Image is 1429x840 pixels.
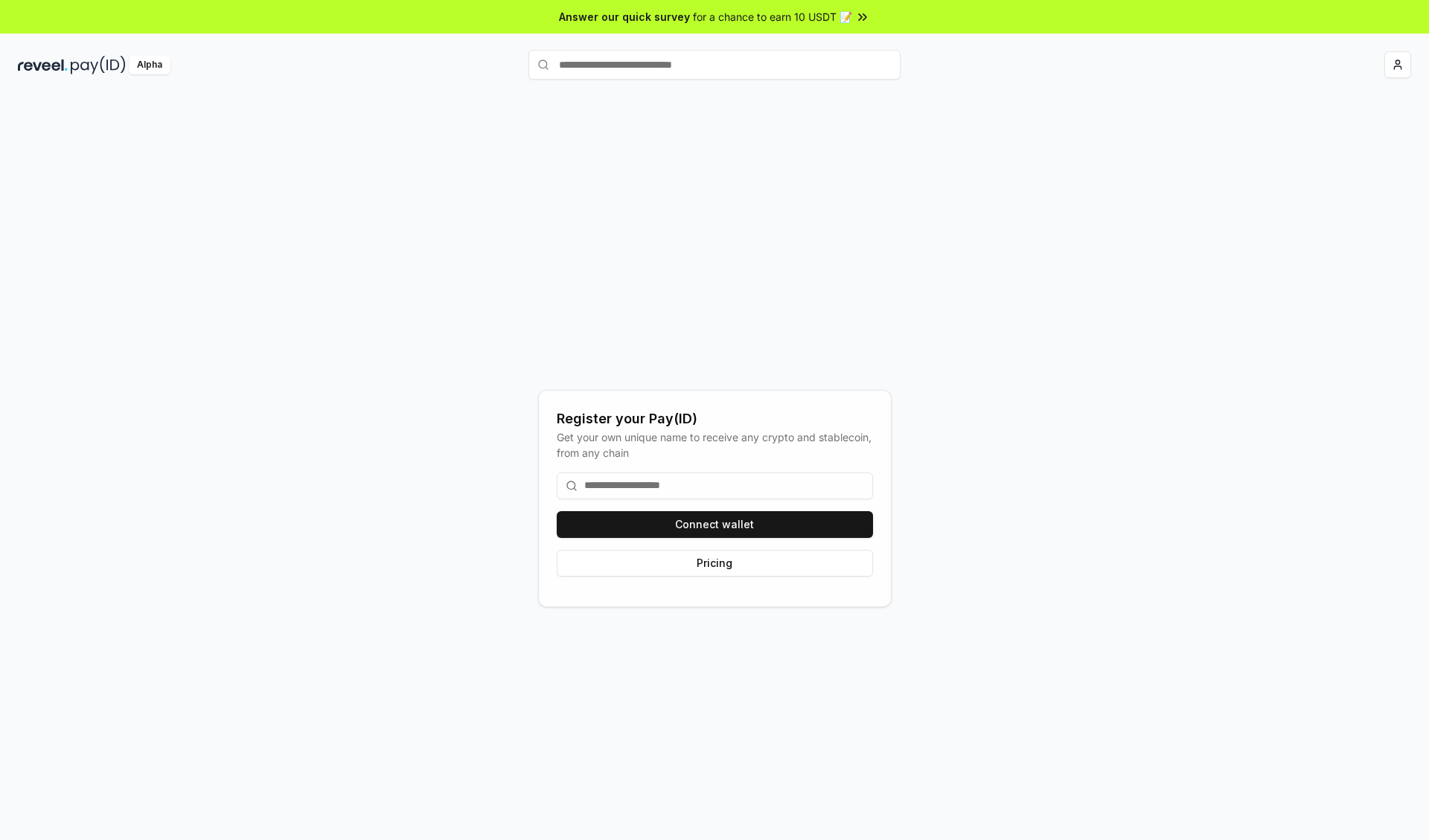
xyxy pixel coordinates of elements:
div: Register your Pay(ID) [557,408,873,429]
img: reveel_dark [18,56,68,74]
div: Alpha [129,56,170,74]
span: Answer our quick survey [559,9,690,25]
div: Get your own unique name to receive any crypto and stablecoin, from any chain [557,429,873,461]
button: Pricing [557,550,873,577]
img: pay_id [71,56,126,74]
button: Connect wallet [557,511,873,538]
span: for a chance to earn 10 USDT 📝 [693,9,852,25]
